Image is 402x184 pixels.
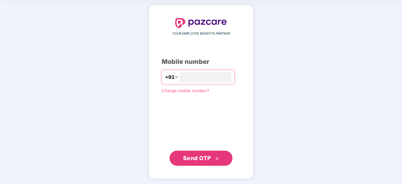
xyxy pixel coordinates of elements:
[183,155,211,161] span: Send OTP
[162,57,240,67] div: Mobile number
[172,31,230,36] span: YOUR EMPLOYEE BENEFITS PARTNER
[165,73,175,81] span: +91
[162,88,209,93] a: Change mobile number?
[170,151,232,166] button: Send OTPdouble-right
[175,18,227,28] img: logo
[175,75,178,79] span: down
[215,157,219,161] span: double-right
